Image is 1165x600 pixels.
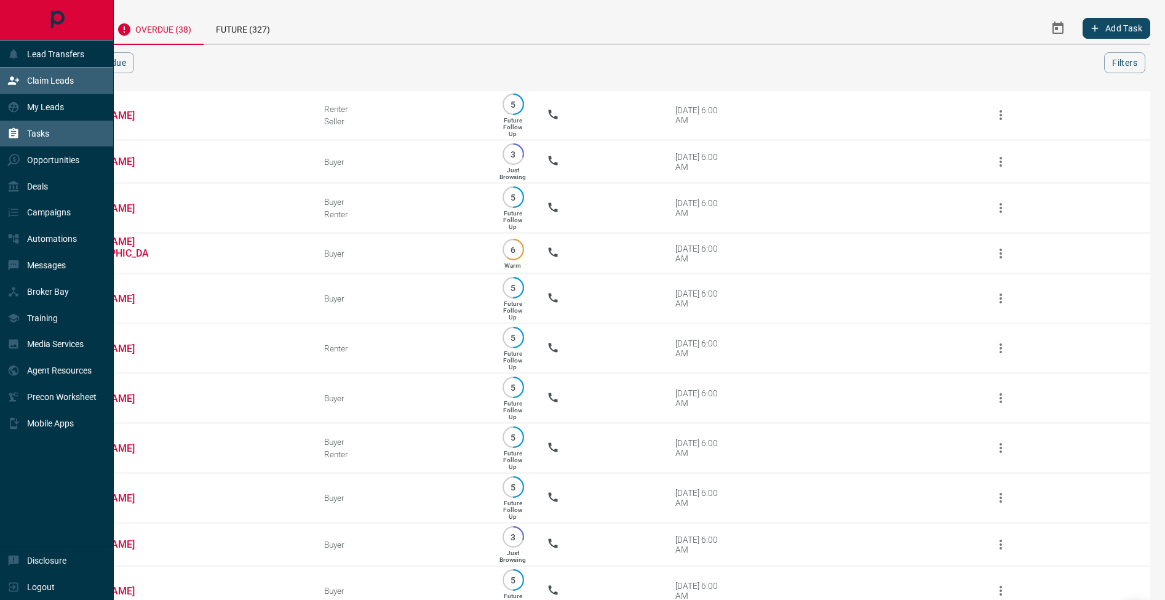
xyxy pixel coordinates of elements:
p: 3 [509,150,518,159]
p: 6 [509,245,518,254]
p: 5 [509,482,518,492]
div: Renter [324,104,479,114]
div: Future (327) [204,12,282,44]
p: 5 [509,100,518,109]
div: [DATE] 6:00 AM [675,338,728,358]
p: Just Browsing [499,167,526,180]
button: Add Task [1083,18,1150,39]
div: [DATE] 6:00 AM [675,244,728,263]
p: 5 [509,333,518,342]
button: Select Date Range [1043,14,1073,43]
p: Future Follow Up [503,350,522,370]
p: 3 [509,532,518,542]
p: Future Follow Up [503,400,522,420]
p: Future Follow Up [503,300,522,321]
div: Renter [324,209,479,219]
p: Warm [504,262,521,269]
div: Buyer [324,437,479,447]
p: Just Browsing [499,550,526,563]
div: [DATE] 6:00 AM [675,438,728,458]
div: Buyer [324,586,479,596]
div: Buyer [324,157,479,167]
p: Future Follow Up [503,117,522,137]
div: [DATE] 6:00 AM [675,488,728,508]
p: Future Follow Up [503,450,522,470]
p: 5 [509,575,518,585]
div: [DATE] 6:00 AM [675,535,728,554]
p: 5 [509,193,518,202]
p: 5 [509,383,518,392]
p: Future Follow Up [503,210,522,230]
div: Buyer [324,493,479,503]
div: [DATE] 6:00 AM [675,198,728,218]
div: Renter [324,343,479,353]
div: Buyer [324,393,479,403]
div: [DATE] 6:00 AM [675,105,728,125]
div: Buyer [324,249,479,258]
div: Seller [324,116,479,126]
div: [DATE] 6:00 AM [675,152,728,172]
p: 5 [509,433,518,442]
div: Buyer [324,294,479,303]
div: Renter [324,449,479,459]
p: 5 [509,283,518,292]
div: Buyer [324,197,479,207]
div: Overdue (38) [105,12,204,45]
p: Future Follow Up [503,500,522,520]
button: Filters [1104,52,1145,73]
div: [DATE] 6:00 AM [675,388,728,408]
div: Buyer [324,540,479,550]
div: [DATE] 6:00 AM [675,289,728,308]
